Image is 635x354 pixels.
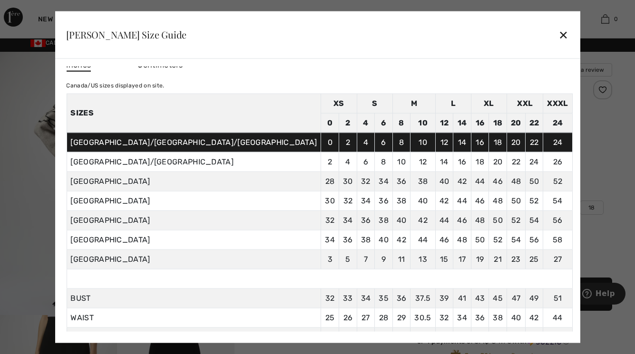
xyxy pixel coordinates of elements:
span: 33 [343,293,353,302]
td: 54 [525,210,543,230]
td: 10 [410,133,435,152]
td: [GEOGRAPHIC_DATA] [67,249,321,269]
td: 14 [453,133,471,152]
td: 44 [410,230,435,249]
td: 46 [471,191,489,210]
td: 10 [392,152,410,172]
span: 27 [361,313,370,322]
td: 48 [453,230,471,249]
span: 26 [343,313,353,322]
td: 40 [410,191,435,210]
td: 4 [339,152,357,172]
td: 22 [525,133,543,152]
td: 6 [375,133,393,152]
td: 38 [357,230,375,249]
td: 52 [489,230,507,249]
td: [GEOGRAPHIC_DATA]/[GEOGRAPHIC_DATA]/[GEOGRAPHIC_DATA] [67,133,321,152]
td: 5 [339,249,357,269]
td: XXXL [543,94,572,113]
td: 13 [410,249,435,269]
td: 4 [357,133,375,152]
td: [GEOGRAPHIC_DATA] [67,210,321,230]
td: 40 [392,210,410,230]
td: 6 [357,152,375,172]
td: 44 [471,172,489,191]
td: [GEOGRAPHIC_DATA]/[GEOGRAPHIC_DATA] [67,152,321,172]
td: 23 [507,249,526,269]
span: 32 [325,293,335,302]
td: 20 [489,152,507,172]
td: 2 [339,113,357,133]
td: 24 [525,152,543,172]
span: Help [22,7,41,15]
td: 12 [410,152,435,172]
td: 48 [471,210,489,230]
span: 36 [475,313,485,322]
td: 21 [489,249,507,269]
td: 50 [489,210,507,230]
span: 41 [458,293,467,302]
td: 36 [375,191,393,210]
td: 7 [357,249,375,269]
span: 38 [493,313,503,322]
span: 40 [511,313,521,322]
td: [GEOGRAPHIC_DATA] [67,191,321,210]
span: 29 [397,313,406,322]
td: 20 [507,113,526,133]
span: 51 [554,293,562,302]
span: 34 [361,293,371,302]
td: 42 [453,172,471,191]
td: 18 [489,133,507,152]
td: 44 [435,210,453,230]
span: 42 [529,313,539,322]
td: 40 [375,230,393,249]
span: 37.5 [415,293,430,302]
td: [GEOGRAPHIC_DATA] [67,230,321,249]
td: 8 [375,152,393,172]
td: 32 [357,172,375,191]
td: 6 [375,113,393,133]
td: L [435,94,471,113]
td: 34 [339,210,357,230]
td: 48 [489,191,507,210]
td: XXL [507,94,543,113]
div: [PERSON_NAME] Size Guide [66,30,186,39]
td: 48 [507,172,526,191]
td: 36 [339,230,357,249]
td: 11 [392,249,410,269]
td: 22 [525,113,543,133]
td: XS [321,94,357,113]
td: 24 [543,113,572,133]
td: 22 [507,152,526,172]
td: 50 [471,230,489,249]
td: 30 [339,172,357,191]
td: 50 [525,172,543,191]
span: 28 [379,313,389,322]
td: S [357,94,392,113]
td: 42 [410,210,435,230]
span: 44 [553,313,563,322]
td: 19 [471,249,489,269]
td: 30 [321,191,339,210]
td: 14 [435,152,453,172]
td: 32 [321,210,339,230]
td: 26 [543,152,572,172]
td: XL [471,94,507,113]
span: 39 [440,293,449,302]
td: 46 [453,210,471,230]
td: 42 [392,230,410,249]
td: 18 [471,152,489,172]
td: 38 [392,191,410,210]
td: 52 [507,210,526,230]
td: 52 [543,172,572,191]
td: 38 [410,172,435,191]
span: 43 [475,293,485,302]
td: 0 [321,133,339,152]
td: 34 [321,230,339,249]
td: 40 [435,172,453,191]
div: ✕ [558,25,568,45]
td: 8 [392,133,410,152]
td: 4 [357,113,375,133]
span: 34 [457,313,467,322]
span: 30.5 [414,313,431,322]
